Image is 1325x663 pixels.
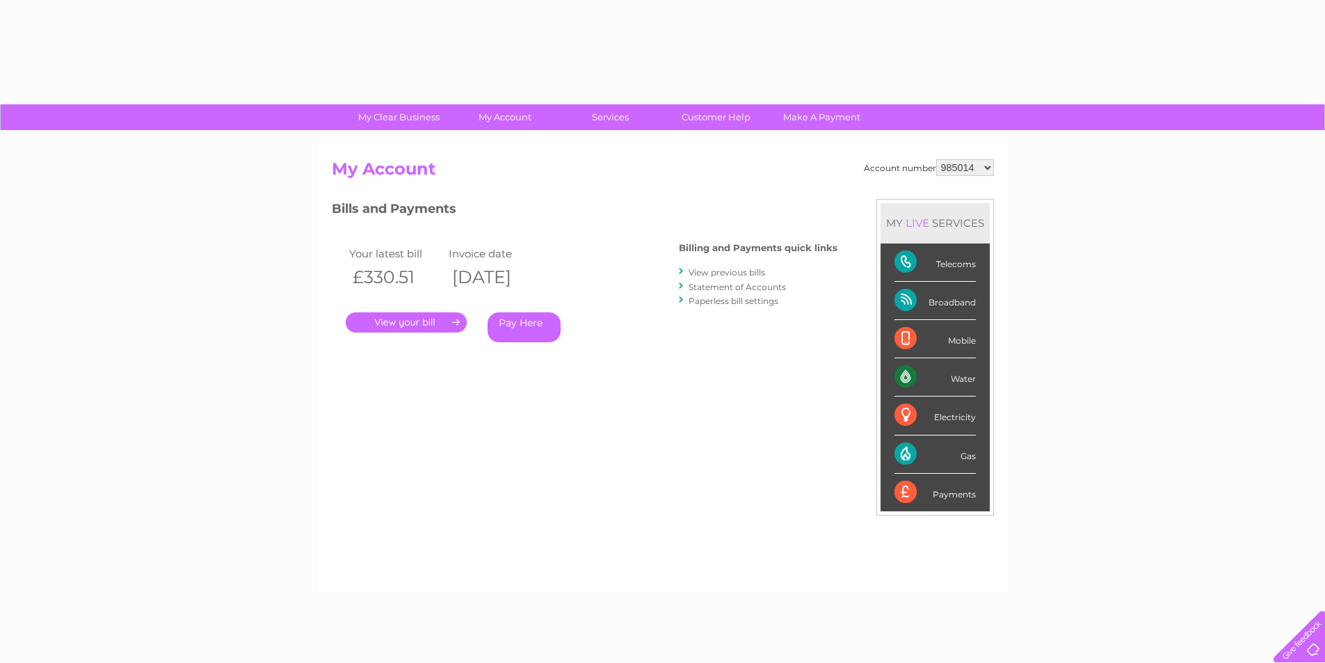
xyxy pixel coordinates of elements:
a: My Account [447,104,562,130]
a: Customer Help [659,104,773,130]
a: Make A Payment [764,104,879,130]
th: £330.51 [346,263,446,291]
a: My Clear Business [342,104,456,130]
div: Telecoms [894,243,976,282]
div: Gas [894,436,976,474]
div: Account number [864,159,994,176]
td: Your latest bill [346,244,446,263]
div: Payments [894,474,976,511]
a: Services [553,104,668,130]
a: Paperless bill settings [689,296,778,306]
div: Mobile [894,320,976,358]
h4: Billing and Payments quick links [679,243,837,253]
a: Pay Here [488,312,561,342]
h3: Bills and Payments [332,199,837,223]
div: MY SERVICES [881,203,990,243]
th: [DATE] [445,263,545,291]
h2: My Account [332,159,994,186]
a: View previous bills [689,267,765,278]
a: Statement of Accounts [689,282,786,292]
div: Water [894,358,976,397]
td: Invoice date [445,244,545,263]
a: . [346,312,467,333]
div: LIVE [903,216,932,230]
div: Broadband [894,282,976,320]
div: Electricity [894,397,976,435]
